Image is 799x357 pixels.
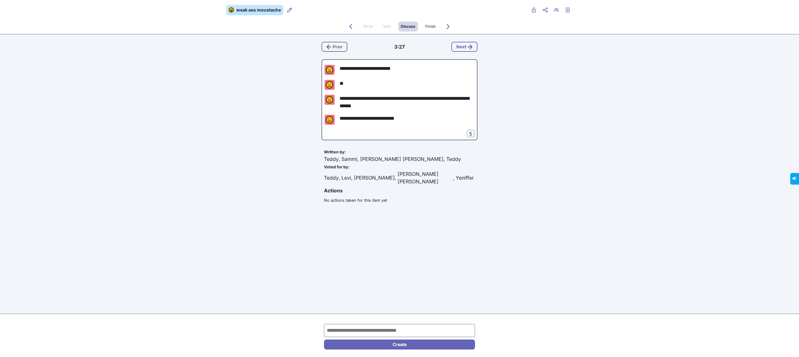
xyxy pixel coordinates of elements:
i: Forwards to Finish [446,24,451,29]
img: Went poorly [326,81,333,89]
span: Levi [341,170,353,185]
span: , [339,155,340,163]
span: , [453,174,454,181]
span: [PERSON_NAME] [354,170,396,185]
i: Private [532,7,537,12]
span: Write [363,24,373,29]
i: Back to Vote [348,24,353,29]
span: [PERSON_NAME] [PERSON_NAME] [398,170,454,185]
button: Private [529,5,539,15]
h3: Actions [324,188,475,194]
span: Vote [383,24,391,29]
span: Retro users [287,12,292,17]
button: Back to Vote [346,22,356,31]
span: Retro users [554,12,559,17]
span: Teddy [446,155,461,163]
span: Forwards to Finish [446,29,451,34]
span: , [444,155,445,163]
div: 3 : 27 [394,43,405,51]
h1: weak ass moustache [236,7,281,13]
i: Exit retro [565,7,570,12]
button: Share menu [540,5,550,15]
span: Sammi [341,155,359,163]
a: Exit retro [563,5,573,15]
span: Exit retro [565,12,570,17]
span: Discuss [401,24,415,29]
img: Went poorly [326,116,333,123]
span: Private [532,12,537,17]
button: Create [324,340,475,350]
span: , [395,174,396,181]
strong: Voted for by: [324,165,350,169]
span: , [351,174,353,181]
img: Went poorly [326,66,333,74]
i: Retro users [554,7,559,12]
span: Finish [425,24,436,29]
span: Teddy [324,170,340,185]
button: Prev [321,42,347,52]
span: Share menu [543,12,548,17]
span:  [4,2,8,6]
span: Yeniffer [456,170,474,185]
span: Back to Vote [348,29,353,34]
i: Retro users [287,7,292,12]
button: Retro users [285,5,295,15]
span: , [357,155,359,163]
button: Next [451,42,478,52]
small: No actions taken for this item yet [324,198,387,203]
span: [PERSON_NAME] [PERSON_NAME] [360,155,445,163]
strong: Written by: [324,150,346,154]
div: 5 [467,130,474,137]
span: , [339,174,340,181]
button: Retro users [551,5,561,15]
img: Went poorly [326,96,333,104]
i: Share menu [543,7,548,12]
button: Forwards to Finish [443,22,453,31]
span: Teddy [324,155,340,163]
